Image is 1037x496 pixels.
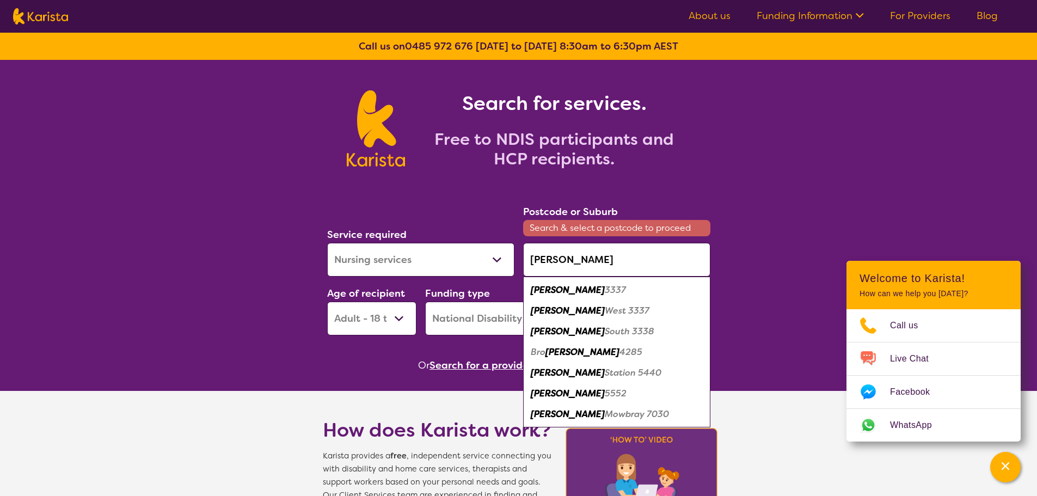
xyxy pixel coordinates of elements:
[429,357,619,373] button: Search for a provider to leave a review
[529,363,705,383] div: Melton Station 5440
[605,388,627,399] em: 5552
[359,40,678,53] b: Call us on [DATE] to [DATE] 8:30am to 6:30pm AEST
[605,326,654,337] em: South 3338
[890,351,942,367] span: Live Chat
[531,326,605,337] em: [PERSON_NAME]
[323,417,551,443] h1: How does Karista work?
[529,280,705,301] div: Melton 3337
[531,305,605,316] em: [PERSON_NAME]
[418,357,429,373] span: Or
[846,409,1021,442] a: Web link opens in a new tab.
[531,408,605,420] em: [PERSON_NAME]
[545,346,619,358] em: [PERSON_NAME]
[605,284,626,296] em: 3337
[529,301,705,321] div: Melton West 3337
[529,342,705,363] div: Bromelton 4285
[418,130,690,169] h2: Free to NDIS participants and HCP recipients.
[846,309,1021,442] ul: Choose channel
[531,346,545,358] em: Bro
[523,220,710,236] span: Search & select a postcode to proceed
[327,228,407,241] label: Service required
[529,404,705,425] div: Melton Mowbray 7030
[890,384,943,400] span: Facebook
[890,317,931,334] span: Call us
[977,9,998,22] a: Blog
[523,243,710,277] input: Type
[605,305,649,316] em: West 3337
[531,367,605,378] em: [PERSON_NAME]
[890,9,950,22] a: For Providers
[13,8,68,25] img: Karista logo
[405,40,473,53] a: 0485 972 676
[990,452,1021,482] button: Channel Menu
[347,90,405,167] img: Karista logo
[523,205,618,218] label: Postcode or Suburb
[327,287,405,300] label: Age of recipient
[860,289,1008,298] p: How can we help you [DATE]?
[757,9,864,22] a: Funding Information
[689,9,731,22] a: About us
[529,321,705,342] div: Melton South 3338
[390,451,407,461] b: free
[846,261,1021,442] div: Channel Menu
[418,90,690,117] h1: Search for services.
[425,287,490,300] label: Funding type
[531,284,605,296] em: [PERSON_NAME]
[890,417,945,433] span: WhatsApp
[860,272,1008,285] h2: Welcome to Karista!
[619,346,642,358] em: 4285
[531,388,605,399] em: [PERSON_NAME]
[605,408,669,420] em: Mowbray 7030
[605,367,661,378] em: Station 5440
[529,383,705,404] div: Melton 5552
